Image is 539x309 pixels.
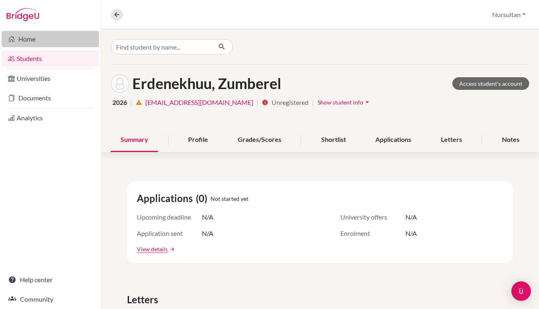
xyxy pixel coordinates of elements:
a: Community [2,291,99,307]
button: Nursultan [489,7,529,22]
a: Documents [2,90,99,106]
span: Application sent [137,228,202,238]
div: Letters [431,128,472,152]
a: Help center [2,272,99,288]
span: N/A [202,212,213,222]
span: Not started yet [210,194,248,203]
span: | [312,98,314,107]
div: Grades/Scores [228,128,291,152]
i: info [262,99,268,106]
span: 2026 [112,98,127,107]
div: Open Intercom Messenger [511,281,531,301]
a: Analytics [2,110,99,126]
a: Home [2,31,99,47]
div: Shortlist [311,128,356,152]
span: N/A [405,212,417,222]
div: Profile [178,128,218,152]
span: | [130,98,132,107]
span: University offers [340,212,405,222]
span: | [256,98,259,107]
span: N/A [405,228,417,238]
img: Bridge-U [7,8,39,21]
span: Show student info [318,99,363,106]
img: Zumberel Erdenekhuu's avatar [111,74,129,93]
div: Notes [492,128,529,152]
i: warning [136,99,142,106]
span: (0) [196,191,210,206]
span: Upcoming deadline [137,212,202,222]
span: N/A [202,228,213,238]
a: [EMAIL_ADDRESS][DOMAIN_NAME] [145,98,253,107]
a: Access student's account [452,77,529,90]
span: Applications [137,191,196,206]
span: Enrolment [340,228,405,238]
i: arrow_drop_down [363,98,371,106]
span: Unregistered [272,98,309,107]
div: Applications [366,128,421,152]
a: View details [137,245,168,253]
button: Show student infoarrow_drop_down [317,96,372,109]
div: Summary [111,128,158,152]
span: Letters [127,292,161,307]
h1: Erdenekhuu, Zumberel [132,75,281,92]
a: Universities [2,70,99,87]
a: arrow_forward [168,246,175,252]
a: Students [2,50,99,67]
input: Find student by name... [111,39,212,54]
